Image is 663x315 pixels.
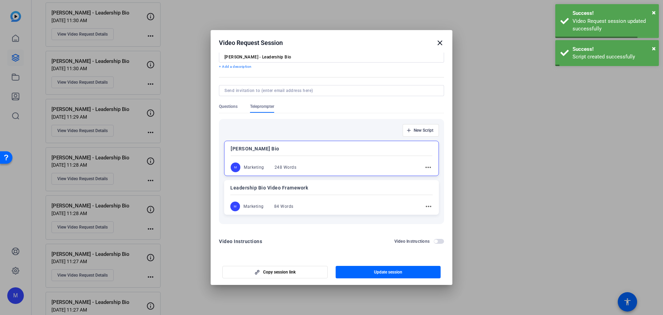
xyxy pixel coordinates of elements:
[336,266,441,278] button: Update session
[374,269,402,275] span: Update session
[224,54,439,60] input: Enter Session Name
[231,145,432,153] p: [PERSON_NAME] Bio
[263,269,296,275] span: Copy session link
[231,163,240,172] div: M
[275,165,297,170] div: 248 Words
[219,104,238,109] span: Questions
[219,237,262,245] div: Video Instructions
[394,239,430,244] h2: Video Instructions
[243,204,264,209] div: Marketing
[250,104,274,109] span: Teleprompter
[573,53,654,61] div: Script created successfully
[230,202,240,211] div: M
[652,44,656,53] span: ×
[230,184,433,192] p: Leadership Bio Video Framework
[652,43,656,54] button: Close
[652,8,656,17] span: ×
[424,163,432,172] mat-icon: more_horiz
[219,64,444,70] p: + Add a description
[274,204,294,209] div: 84 Words
[224,88,436,93] input: Send invitation to (enter email address here)
[573,17,654,33] div: Video Request session updated successfully
[424,202,433,211] mat-icon: more_horiz
[244,165,264,170] div: Marketing
[573,45,654,53] div: Success!
[219,39,444,47] div: Video Request Session
[573,9,654,17] div: Success!
[222,266,328,278] button: Copy session link
[652,7,656,18] button: Close
[403,124,439,137] button: New Script
[414,128,433,133] span: New Script
[436,39,444,47] mat-icon: close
